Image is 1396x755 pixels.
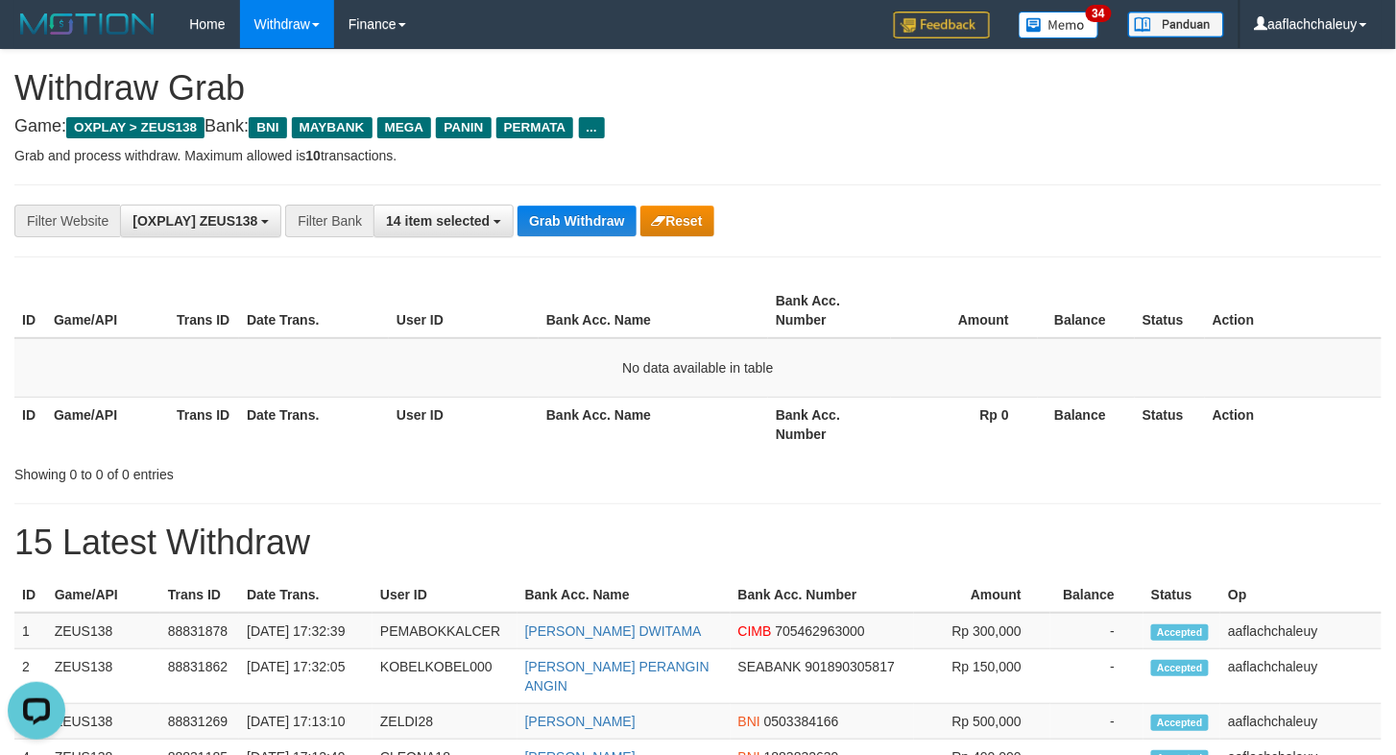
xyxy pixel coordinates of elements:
[47,577,160,613] th: Game/API
[525,714,636,729] a: [PERSON_NAME]
[1135,397,1205,451] th: Status
[239,283,389,338] th: Date Trans.
[14,205,120,237] div: Filter Website
[249,117,286,138] span: BNI
[1086,5,1112,22] span: 34
[14,397,46,451] th: ID
[1143,577,1220,613] th: Status
[46,397,169,451] th: Game/API
[46,283,169,338] th: Game/API
[731,577,915,613] th: Bank Acc. Number
[239,704,373,740] td: [DATE] 17:13:10
[1128,12,1224,37] img: panduan.png
[891,397,1038,451] th: Rp 0
[373,205,514,237] button: 14 item selected
[776,623,865,639] span: Copy 705462963000 to clipboard
[239,613,373,649] td: [DATE] 17:32:39
[14,577,47,613] th: ID
[47,649,160,704] td: ZEUS138
[640,206,714,236] button: Reset
[386,213,490,229] span: 14 item selected
[738,714,760,729] span: BNI
[768,283,891,338] th: Bank Acc. Number
[768,397,891,451] th: Bank Acc. Number
[292,117,373,138] span: MAYBANK
[373,577,517,613] th: User ID
[579,117,605,138] span: ...
[1050,649,1143,704] td: -
[1151,624,1209,641] span: Accepted
[14,524,1382,562] h1: 15 Latest Withdraw
[1205,283,1382,338] th: Action
[47,613,160,649] td: ZEUS138
[1151,660,1209,676] span: Accepted
[1038,397,1135,451] th: Balance
[14,338,1382,398] td: No data available in table
[539,283,768,338] th: Bank Acc. Name
[1220,577,1382,613] th: Op
[14,613,47,649] td: 1
[389,397,539,451] th: User ID
[239,577,373,613] th: Date Trans.
[764,714,839,729] span: Copy 0503384166 to clipboard
[160,577,239,613] th: Trans ID
[373,704,517,740] td: ZELDI28
[389,283,539,338] th: User ID
[120,205,281,237] button: [OXPLAY] ZEUS138
[169,397,239,451] th: Trans ID
[14,146,1382,165] p: Grab and process withdraw. Maximum allowed is transactions.
[160,704,239,740] td: 88831269
[914,649,1050,704] td: Rp 150,000
[806,659,895,674] span: Copy 901890305817 to clipboard
[1050,613,1143,649] td: -
[305,148,321,163] strong: 10
[914,704,1050,740] td: Rp 500,000
[239,649,373,704] td: [DATE] 17:32:05
[1135,283,1205,338] th: Status
[1220,649,1382,704] td: aaflachchaleuy
[14,283,46,338] th: ID
[738,623,772,639] span: CIMB
[8,8,65,65] button: Open LiveChat chat widget
[1205,397,1382,451] th: Action
[914,613,1050,649] td: Rp 300,000
[1050,577,1143,613] th: Balance
[1220,613,1382,649] td: aaflachchaleuy
[373,649,517,704] td: KOBELKOBEL000
[1151,715,1209,731] span: Accepted
[14,10,160,38] img: MOTION_logo.png
[517,577,731,613] th: Bank Acc. Name
[160,613,239,649] td: 88831878
[169,283,239,338] th: Trans ID
[14,117,1382,136] h4: Game: Bank:
[891,283,1038,338] th: Amount
[894,12,990,38] img: Feedback.jpg
[517,206,636,236] button: Grab Withdraw
[14,69,1382,108] h1: Withdraw Grab
[1220,704,1382,740] td: aaflachchaleuy
[738,659,802,674] span: SEABANK
[1019,12,1099,38] img: Button%20Memo.svg
[66,117,205,138] span: OXPLAY > ZEUS138
[377,117,432,138] span: MEGA
[47,704,160,740] td: ZEUS138
[132,213,257,229] span: [OXPLAY] ZEUS138
[14,457,567,484] div: Showing 0 to 0 of 0 entries
[160,649,239,704] td: 88831862
[14,649,47,704] td: 2
[496,117,574,138] span: PERMATA
[239,397,389,451] th: Date Trans.
[1038,283,1135,338] th: Balance
[373,613,517,649] td: PEMABOKKALCER
[285,205,373,237] div: Filter Bank
[539,397,768,451] th: Bank Acc. Name
[914,577,1050,613] th: Amount
[1050,704,1143,740] td: -
[525,659,710,694] a: [PERSON_NAME] PERANGIN ANGIN
[436,117,491,138] span: PANIN
[525,623,702,639] a: [PERSON_NAME] DWITAMA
